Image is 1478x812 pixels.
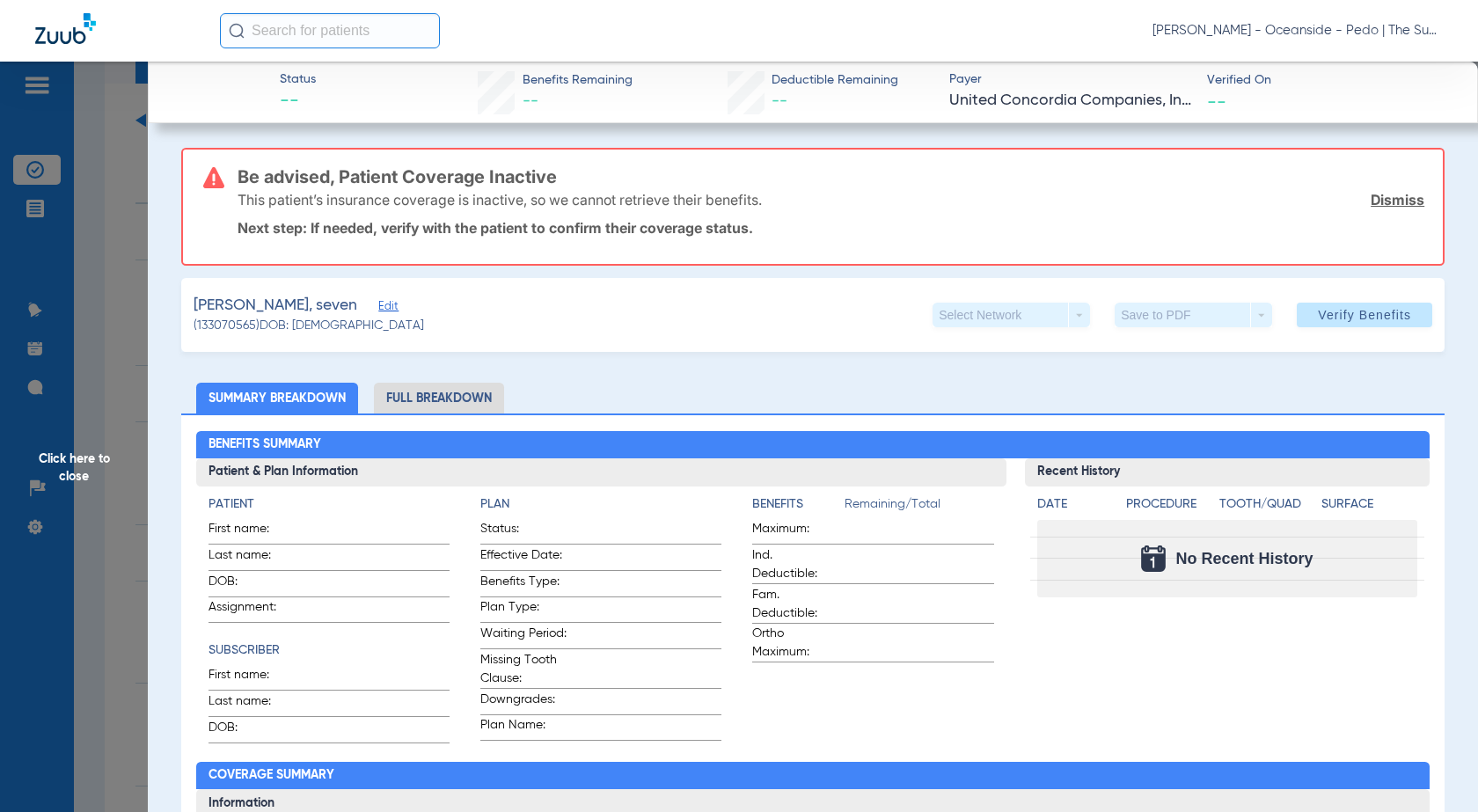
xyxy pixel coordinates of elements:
[480,691,567,714] span: Downgrades:
[1037,495,1111,520] app-breakdown-title: Date
[752,495,845,514] h4: Benefits
[1219,495,1315,520] app-breakdown-title: Tooth/Quad
[196,431,1429,459] h2: Benefits Summary
[196,762,1429,790] h2: Coverage Summary
[209,598,295,622] span: Assignment:
[480,495,721,514] h4: Plan
[480,625,567,648] span: Waiting Period:
[480,716,567,740] span: Plan Name:
[752,520,838,544] span: Maximum:
[238,191,762,208] p: This patient’s insurance coverage is inactive, so we cannot retrieve their benefits.
[949,90,1191,112] span: United Concordia Companies, Inc.
[752,546,838,583] span: Ind. Deductible:
[1321,495,1417,520] app-breakdown-title: Surface
[1207,91,1226,110] span: --
[209,573,295,596] span: DOB:
[480,598,567,622] span: Plan Type:
[1126,495,1213,514] h4: Procedure
[209,495,450,514] h4: Patient
[378,300,394,317] span: Edit
[1207,71,1449,90] span: Verified On
[523,93,538,109] span: --
[194,317,424,335] span: (133070565) DOB: [DEMOGRAPHIC_DATA]
[196,383,358,413] li: Summary Breakdown
[209,692,295,716] span: Last name:
[35,13,96,44] img: Zuub Logo
[209,546,295,570] span: Last name:
[1390,728,1478,812] iframe: Chat Widget
[203,167,224,188] img: error-icon
[209,520,295,544] span: First name:
[194,295,357,317] span: [PERSON_NAME], seven
[1025,458,1430,486] h3: Recent History
[772,93,787,109] span: --
[752,495,845,520] app-breakdown-title: Benefits
[845,495,993,520] span: Remaining/Total
[1126,495,1213,520] app-breakdown-title: Procedure
[1297,303,1432,327] button: Verify Benefits
[480,546,567,570] span: Effective Date:
[1152,22,1443,40] span: [PERSON_NAME] - Oceanside - Pedo | The Super Dentists
[949,70,1191,89] span: Payer
[523,71,633,90] span: Benefits Remaining
[1141,545,1166,572] img: Calendar
[220,13,440,48] input: Search for patients
[480,520,567,544] span: Status:
[280,70,316,89] span: Status
[480,573,567,596] span: Benefits Type:
[1371,191,1424,208] a: Dismiss
[1318,308,1411,322] span: Verify Benefits
[238,219,1424,237] p: Next step: If needed, verify with the patient to confirm their coverage status.
[209,641,450,660] h4: Subscriber
[1176,550,1313,567] span: No Recent History
[280,90,316,114] span: --
[1037,495,1111,514] h4: Date
[209,666,295,690] span: First name:
[480,651,567,688] span: Missing Tooth Clause:
[374,383,504,413] li: Full Breakdown
[1321,495,1417,514] h4: Surface
[752,625,838,662] span: Ortho Maximum:
[752,586,838,623] span: Fam. Deductible:
[229,23,245,39] img: Search Icon
[238,168,1424,186] h3: Be advised, Patient Coverage Inactive
[772,71,898,90] span: Deductible Remaining
[1219,495,1315,514] h4: Tooth/Quad
[209,719,295,743] span: DOB:
[196,458,1006,486] h3: Patient & Plan Information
